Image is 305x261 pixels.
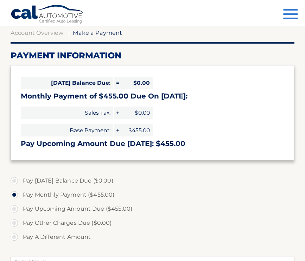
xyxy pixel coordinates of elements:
[11,230,294,244] label: Pay A Different Amount
[121,124,153,136] span: $455.00
[114,124,121,136] span: +
[21,77,113,89] span: [DATE] Balance Due:
[21,107,113,119] span: Sales Tax:
[21,92,284,101] h3: Monthly Payment of $455.00 Due On [DATE]:
[114,107,121,119] span: +
[11,29,63,36] a: Account Overview
[67,29,69,36] span: |
[21,139,284,148] h3: Pay Upcoming Amount Due [DATE]: $455.00
[114,77,121,89] span: =
[11,50,294,61] h2: Payment Information
[283,9,298,21] button: Menu
[121,77,153,89] span: $0.00
[11,174,294,188] label: Pay [DATE] Balance Due ($0.00)
[73,29,122,36] span: Make a Payment
[11,202,294,216] label: Pay Upcoming Amount Due ($455.00)
[11,188,294,202] label: Pay Monthly Payment ($455.00)
[11,5,84,25] a: Cal Automotive
[11,216,294,230] label: Pay Other Charges Due ($0.00)
[121,107,153,119] span: $0.00
[21,124,113,136] span: Base Payment:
